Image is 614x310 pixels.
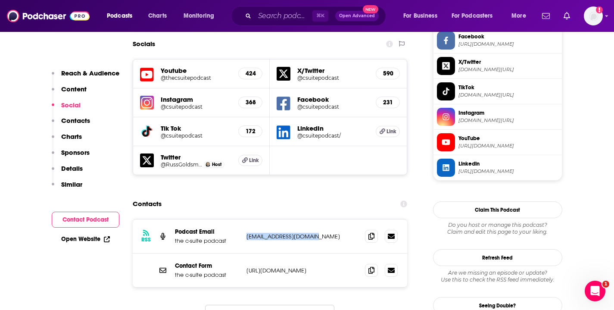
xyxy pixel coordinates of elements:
span: Do you host or manage this podcast? [433,222,562,229]
button: open menu [397,9,448,23]
span: YouTube [458,135,558,142]
button: Show profile menu [584,6,603,25]
p: Reach & Audience [61,69,119,77]
span: tiktok.com/@csuitepodcast [458,92,558,98]
a: Show notifications dropdown [539,9,553,23]
a: TikTok[DOMAIN_NAME][URL] [437,82,558,100]
a: Instagram[DOMAIN_NAME][URL] [437,108,558,126]
button: Contact Podcast [52,212,119,228]
span: twitter.com/csuitepodcast [458,66,558,73]
span: Host [212,162,221,167]
span: More [511,10,526,22]
h5: 231 [383,99,393,106]
button: Details [52,164,83,180]
button: Social [52,101,81,117]
span: Link [249,157,259,164]
iframe: Intercom live chat [585,281,605,301]
h5: 424 [246,70,255,77]
a: X/Twitter[DOMAIN_NAME][URL] [437,57,558,75]
button: Contacts [52,116,90,132]
span: Facebook [458,33,558,41]
a: Linkedin[URL][DOMAIN_NAME] [437,159,558,177]
p: the c-suite podcast [175,271,240,279]
p: the c-suite podcast [175,237,240,244]
span: For Podcasters [452,10,493,22]
a: Link [238,155,262,166]
button: Similar [52,180,82,196]
button: Claim This Podcast [433,201,562,218]
p: Sponsors [61,148,90,157]
h5: 172 [246,128,255,135]
a: Link [376,126,400,137]
p: Content [61,85,87,93]
span: TikTok [458,84,558,91]
div: Are we missing an episode or update? Use this to check the RSS feed immediately. [433,269,562,283]
span: https://www.youtube.com/@thecsuitepodcast [458,143,558,149]
button: Reach & Audience [52,69,119,85]
h5: LinkedIn [297,124,369,132]
button: open menu [101,9,143,23]
button: Charts [52,132,82,148]
span: Link [386,128,396,135]
input: Search podcasts, credits, & more... [255,9,312,23]
h2: Socials [133,36,155,52]
p: [EMAIL_ADDRESS][DOMAIN_NAME] [246,233,358,240]
h5: Tik Tok [161,124,232,132]
span: https://www.linkedin.com/company/csuitepodcast/ [458,168,558,175]
img: User Profile [584,6,603,25]
span: Podcasts [107,10,132,22]
span: X/Twitter [458,58,558,66]
button: Refresh Feed [433,249,562,266]
a: Show notifications dropdown [560,9,573,23]
div: Claim and edit this page to your liking. [433,222,562,235]
h5: Twitter [161,153,232,161]
span: New [363,5,378,13]
p: Contact Form [175,262,240,269]
span: instagram.com/csuitepodcast [458,117,558,124]
a: @csuitepodcast [297,75,369,81]
span: For Business [403,10,437,22]
h5: @csuitepodcast/ [297,132,369,139]
a: Charts [143,9,172,23]
p: Social [61,101,81,109]
h5: 590 [383,70,393,77]
span: 1 [602,281,609,288]
h5: X/Twitter [297,66,369,75]
a: Open Website [61,235,110,243]
a: @RussGoldsmith [161,161,202,168]
p: Similar [61,180,82,188]
div: Search podcasts, credits, & more... [239,6,394,26]
h2: Contacts [133,196,162,212]
a: YouTube[URL][DOMAIN_NAME] [437,133,558,151]
h3: RSS [141,236,151,243]
h5: Facebook [297,95,369,103]
span: Linkedin [458,160,558,168]
img: Podchaser - Follow, Share and Rate Podcasts [7,8,90,24]
span: https://www.facebook.com/csuitepodcast [458,41,558,47]
p: Charts [61,132,82,141]
a: @csuitepodcast [161,103,232,110]
p: [URL][DOMAIN_NAME] [246,267,358,274]
button: Sponsors [52,148,90,164]
p: Podcast Email [175,228,240,235]
a: @thecsuitepodcast [161,75,232,81]
button: Content [52,85,87,101]
a: Facebook[URL][DOMAIN_NAME] [437,31,558,50]
h5: Youtube [161,66,232,75]
h5: Instagram [161,95,232,103]
span: Open Advanced [339,14,375,18]
h5: 368 [246,99,255,106]
img: iconImage [140,96,154,110]
p: Contacts [61,116,90,125]
span: ⌘ K [312,10,328,22]
span: Charts [148,10,167,22]
button: Open AdvancedNew [335,11,379,21]
a: @csuitepodcast [161,132,232,139]
a: @csuitepodcast [297,103,369,110]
